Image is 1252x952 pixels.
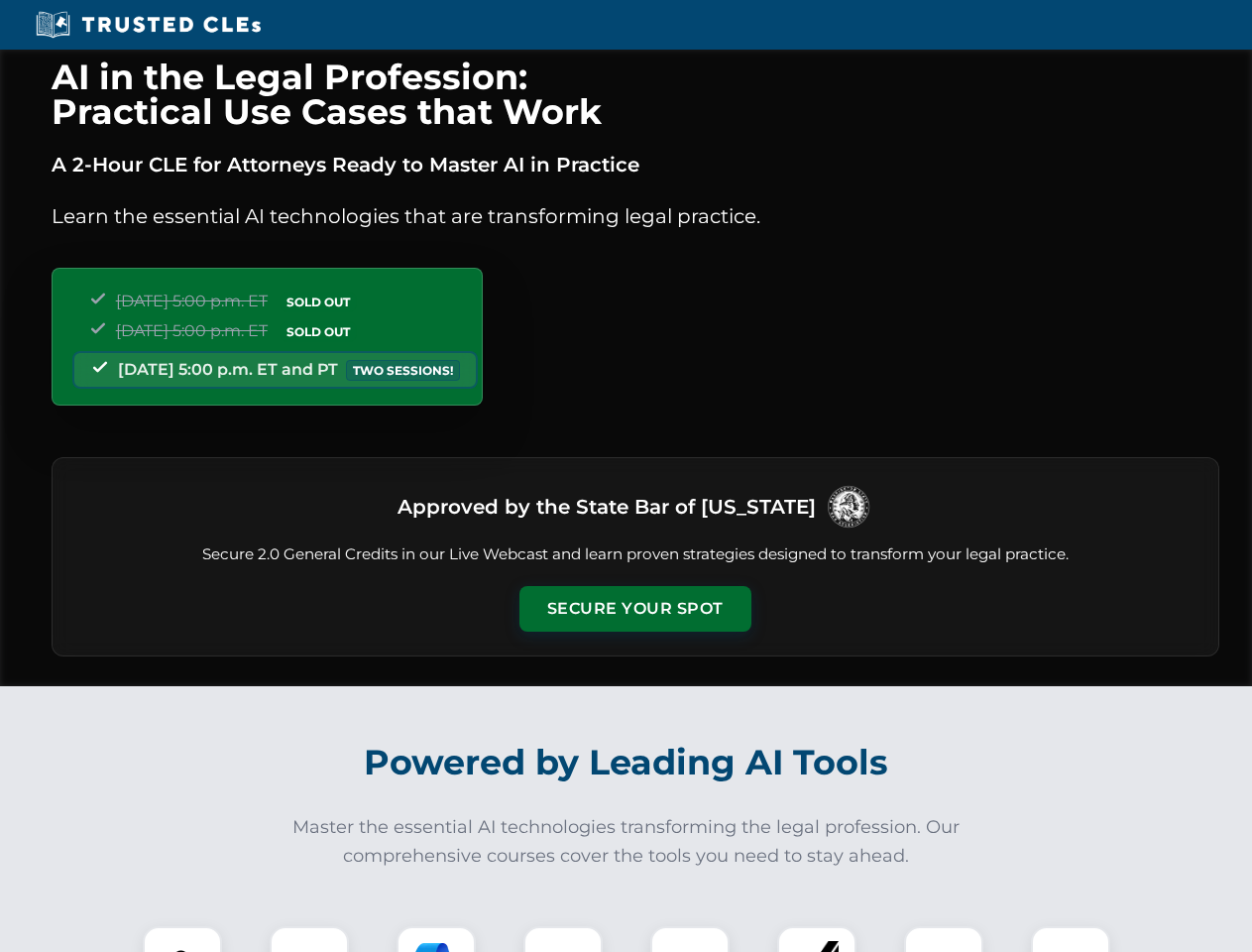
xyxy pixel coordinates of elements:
h3: Approved by the State Bar of [US_STATE] [398,489,816,525]
button: Secure Your Spot [519,586,751,632]
img: Trusted CLEs [30,10,267,40]
img: Logo [824,482,873,532]
span: SOLD OUT [280,292,357,312]
span: [DATE] 5:00 p.m. ET [116,292,268,310]
p: A 2-Hour CLE for Attorneys Ready to Master AI in Practice [52,149,1219,180]
p: Master the essential AI technologies transforming the legal profession. Our comprehensive courses... [280,813,973,871]
span: [DATE] 5:00 p.m. ET [116,321,268,340]
span: SOLD OUT [280,321,357,342]
p: Learn the essential AI technologies that are transforming legal practice. [52,200,1219,232]
h1: AI in the Legal Profession: Practical Use Cases that Work [52,59,1219,129]
h2: Powered by Leading AI Tools [77,728,1176,797]
p: Secure 2.0 General Credits in our Live Webcast and learn proven strategies designed to transform ... [76,543,1195,566]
